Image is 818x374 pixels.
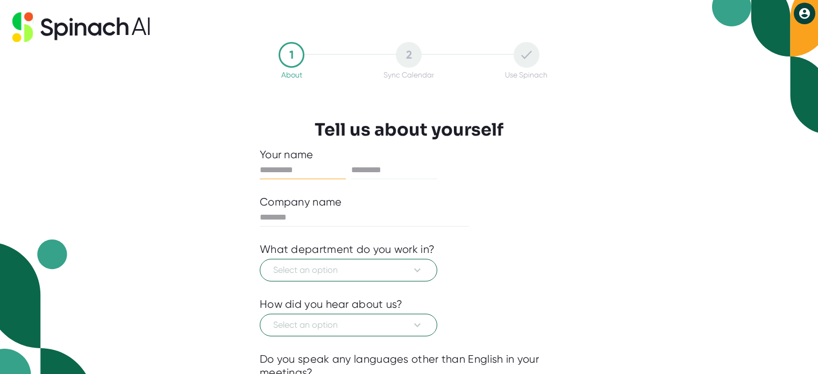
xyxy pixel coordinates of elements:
div: Company name [260,195,342,209]
div: 1 [279,42,304,68]
div: About [281,70,302,79]
div: Sync Calendar [383,70,434,79]
span: Select an option [273,319,424,331]
button: Select an option [260,314,437,336]
iframe: Intercom live chat [781,337,807,363]
div: 2 [396,42,422,68]
h3: Tell us about yourself [315,119,503,140]
span: Select an option [273,264,424,277]
div: How did you hear about us? [260,298,403,311]
div: What department do you work in? [260,243,435,256]
div: Use Spinach [505,70,547,79]
button: Select an option [260,259,437,281]
div: Your name [260,148,558,161]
